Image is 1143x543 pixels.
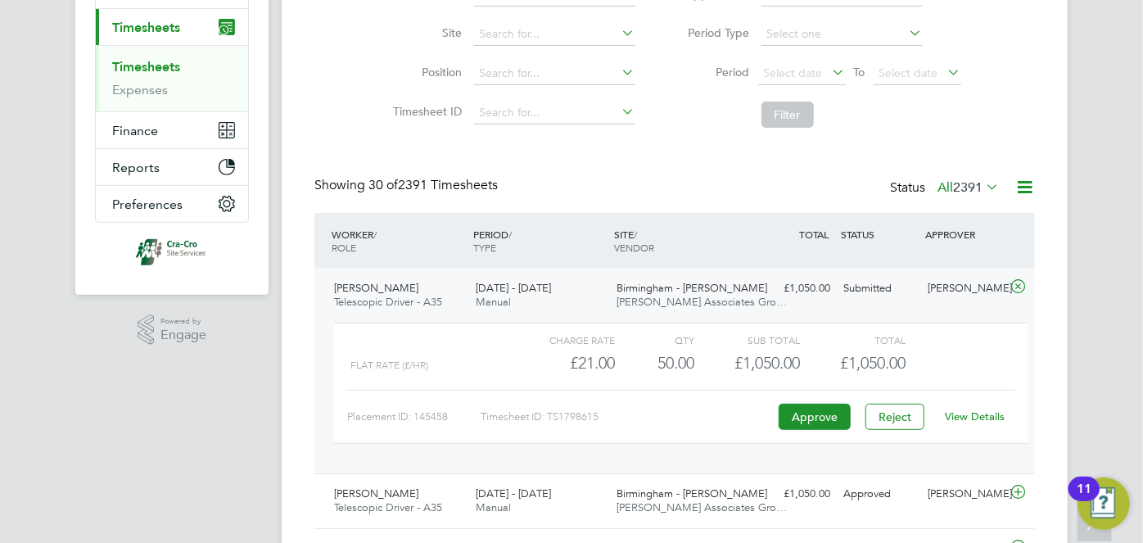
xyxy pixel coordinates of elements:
[481,404,775,430] div: Timesheet ID: TS1798615
[334,295,442,309] span: Telescopic Driver - A35
[617,295,788,309] span: [PERSON_NAME] Associates Gro…
[389,65,463,79] label: Position
[476,281,551,295] span: [DATE] - [DATE]
[389,25,463,40] label: Site
[314,177,501,194] div: Showing
[473,241,496,254] span: TYPE
[937,179,999,196] label: All
[922,481,1007,508] div: [PERSON_NAME]
[1077,489,1091,510] div: 11
[509,330,615,350] div: Charge rate
[752,275,837,302] div: £1,050.00
[953,179,983,196] span: 2391
[761,102,814,128] button: Filter
[96,112,248,148] button: Finance
[617,500,788,514] span: [PERSON_NAME] Associates Gro…
[334,500,442,514] span: Telescopic Driver - A35
[617,486,768,500] span: Birmingham - [PERSON_NAME]
[800,330,906,350] div: Total
[694,350,800,377] div: £1,050.00
[112,197,183,212] span: Preferences
[841,353,906,373] span: £1,050.00
[615,350,694,377] div: 50.00
[1077,477,1130,530] button: Open Resource Center, 11 new notifications
[112,82,168,97] a: Expenses
[837,219,922,249] div: STATUS
[615,241,655,254] span: VENDOR
[373,228,377,241] span: /
[752,481,837,508] div: £1,050.00
[865,404,924,430] button: Reject
[328,219,469,262] div: WORKER
[112,20,180,35] span: Timesheets
[849,61,870,83] span: To
[508,228,512,241] span: /
[95,239,249,265] a: Go to home page
[474,62,635,85] input: Search for...
[347,404,481,430] div: Placement ID: 145458
[474,23,635,46] input: Search for...
[879,66,938,80] span: Select date
[761,23,923,46] input: Select one
[112,123,158,138] span: Finance
[799,228,829,241] span: TOTAL
[332,241,356,254] span: ROLE
[890,177,1002,200] div: Status
[635,228,638,241] span: /
[334,281,418,295] span: [PERSON_NAME]
[350,360,428,371] span: Flat rate (£/HR)
[922,275,1007,302] div: [PERSON_NAME]
[469,219,611,262] div: PERIOD
[509,350,615,377] div: £21.00
[837,481,922,508] div: Approved
[615,330,694,350] div: QTY
[334,486,418,500] span: [PERSON_NAME]
[617,281,768,295] span: Birmingham - [PERSON_NAME]
[96,186,248,222] button: Preferences
[368,177,398,193] span: 30 of
[764,66,823,80] span: Select date
[676,65,750,79] label: Period
[160,314,206,328] span: Powered by
[779,404,851,430] button: Approve
[694,330,800,350] div: Sub Total
[611,219,752,262] div: SITE
[922,219,1007,249] div: APPROVER
[112,160,160,175] span: Reports
[96,9,248,45] button: Timesheets
[946,410,1005,423] a: View Details
[389,104,463,119] label: Timesheet ID
[476,295,511,309] span: Manual
[476,500,511,514] span: Manual
[136,239,209,265] img: cra-cro-logo-retina.png
[837,275,922,302] div: Submitted
[474,102,635,124] input: Search for...
[96,149,248,185] button: Reports
[368,177,498,193] span: 2391 Timesheets
[160,328,206,342] span: Engage
[476,486,551,500] span: [DATE] - [DATE]
[676,25,750,40] label: Period Type
[96,45,248,111] div: Timesheets
[112,59,180,75] a: Timesheets
[138,314,207,346] a: Powered byEngage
